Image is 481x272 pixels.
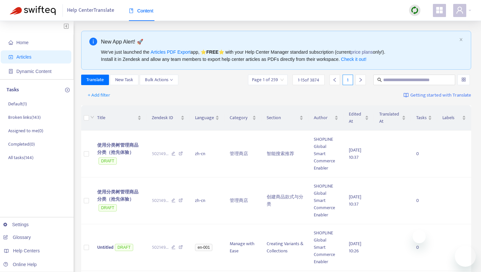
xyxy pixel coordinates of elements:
td: 管理商店 [224,177,261,224]
td: 智能搜索推荐 [261,131,309,177]
td: 0 [411,177,437,224]
td: 0 [411,131,437,177]
div: We've just launched the app, ⭐ ⭐️ with your Help Center Manager standard subscription (current on... [101,48,457,63]
button: + Add filter [83,90,115,100]
span: 502149 ... [152,197,169,204]
th: Translated At [374,105,411,131]
span: book [129,9,134,13]
span: Getting started with Translate [410,92,471,99]
img: sync.dc5367851b00ba804db3.png [411,6,419,14]
div: 1 [343,75,353,85]
p: Completed ( 0 ) [8,141,35,148]
p: Tasks [7,86,19,94]
span: Author [314,114,333,121]
p: Broken links ( 143 ) [8,114,41,121]
iframe: メッセージを閉じる [413,230,426,243]
th: Language [190,105,224,131]
button: Translate [81,75,109,85]
td: SHOPLINE Global Smart Commerce Enabler [309,224,344,271]
span: Edited At [349,111,364,125]
th: Title [92,105,147,131]
a: price plans [351,49,373,55]
th: Zendesk ID [147,105,190,131]
span: Translate [86,76,104,83]
td: 管理商店 [224,131,261,177]
p: Assigned to me ( 0 ) [8,127,43,134]
span: DRAFT [98,157,117,165]
span: down [170,78,173,82]
th: Author [309,105,344,131]
td: zh-cn [190,131,224,177]
span: Category [230,114,251,121]
td: 0 [411,224,437,271]
td: zh-cn [190,177,224,224]
a: Getting started with Translate [403,90,471,100]
button: Bulk Actionsdown [140,75,178,85]
span: 502149 ... [152,150,169,157]
div: New App Alert! 🚀 [101,38,457,46]
span: [DATE] 10:37 [349,146,361,161]
span: search [377,78,382,82]
span: account-book [9,55,13,59]
span: Section [267,114,298,121]
span: info-circle [89,38,97,45]
span: 使用分类树管理商品分类（抢先体验） [97,141,138,156]
p: Default ( 1 ) [8,100,27,107]
span: Articles [16,54,31,60]
th: Edited At [344,105,374,131]
button: New Task [110,75,138,85]
td: SHOPLINE Global Smart Commerce Enabler [309,177,344,224]
span: en-001 [195,244,212,251]
span: Untitled [97,244,114,251]
td: Manage with Ease [224,224,261,271]
span: container [9,69,13,74]
span: Content [129,8,153,13]
span: Tasks [416,114,427,121]
span: Home [16,40,28,45]
span: plus-circle [65,88,70,92]
span: user [456,6,464,14]
span: DRAFT [115,244,133,251]
span: down [90,115,94,119]
span: 1 - 15 of 3874 [298,77,319,83]
span: 使用分类树管理商品分类（抢先体验） [97,188,138,203]
button: close [459,38,463,42]
span: Bulk Actions [145,76,173,83]
a: Online Help [3,262,37,267]
span: + Add filter [88,91,110,99]
a: Glossary [3,235,31,240]
span: Dynamic Content [16,69,51,74]
span: New Task [115,76,133,83]
span: Language [195,114,214,121]
td: SHOPLINE Global Smart Commerce Enabler [309,131,344,177]
iframe: メッセージングウィンドウを開くボタン [455,246,476,267]
th: Category [224,105,261,131]
span: Help Centers [13,248,40,253]
th: Labels [437,105,471,131]
b: FREE [206,49,218,55]
img: Swifteq [10,6,56,15]
img: image-link [403,93,409,98]
span: left [332,78,337,82]
span: 502149 ... [152,244,169,251]
a: Articles PDF Export [151,49,190,55]
span: appstore [436,6,443,14]
th: Section [261,105,309,131]
td: Creating Variants & Collections [261,224,309,271]
td: 创建商品款式与分类 [261,177,309,224]
span: [DATE] 10:37 [349,193,361,208]
span: home [9,40,13,45]
p: All tasks ( 144 ) [8,154,33,161]
span: right [358,78,363,82]
a: Settings [3,222,29,227]
a: Check it out! [341,57,366,62]
span: Translated At [379,111,401,125]
span: Zendesk ID [152,114,179,121]
span: Title [97,114,136,121]
span: Labels [442,114,461,121]
th: Tasks [411,105,437,131]
span: Help Center Translate [67,4,114,17]
span: DRAFT [98,204,117,211]
span: [DATE] 10:26 [349,240,361,255]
